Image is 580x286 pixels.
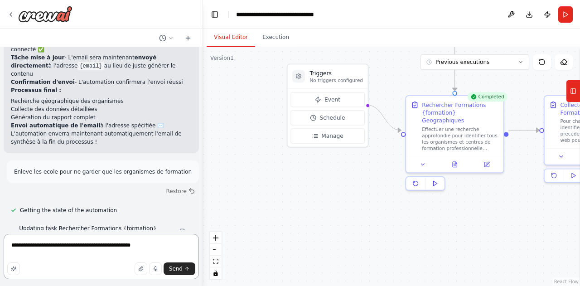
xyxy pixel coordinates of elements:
[18,6,72,22] img: Logo
[309,77,363,83] p: No triggers configured
[11,130,192,146] p: L'automation enverra maintenant automatiquement l'email de synthèse à la fin du processus !
[181,33,195,44] button: Start a new chat
[11,97,192,105] li: Recherche géographique des organismes
[19,225,172,239] span: Updating task Rechercher Formations {formation} Geographiques
[324,96,340,103] span: Event
[291,110,365,125] button: Schedule
[207,28,255,47] button: Visual Editor
[422,101,498,124] div: Rechercher Formations {formation} Geographiques
[422,126,498,151] div: Effectuer une recherche approfondie pour identifier tous les organismes et centres de formation p...
[473,160,500,169] button: Open in side panel
[14,168,192,176] p: Enleve les ecole pour ne garder que les organismes de formation
[155,33,177,44] button: Switch to previous chat
[162,185,199,198] button: Restore
[451,39,459,91] g: Edge from 72c93939-4d09-4c96-a94c-7754ab4316ac to 5fbe913d-374a-4b8d-9cad-137b4d5954aa
[11,54,64,61] strong: Tâche mise à jour
[210,54,234,62] div: Version 1
[210,256,222,267] button: fit view
[467,92,507,102] div: Completed
[20,207,117,214] span: Getting the state of the automation
[208,8,221,21] button: Hide left sidebar
[236,10,345,19] nav: breadcrumb
[11,53,192,78] li: - L'email sera maintenant à l'adresse au lieu de juste générer le contenu
[291,129,365,144] button: Manage
[11,105,192,113] li: Collecte des données détaillées
[291,92,365,107] button: Event
[11,121,192,130] li: à l'adresse spécifiée ✉️
[210,232,222,244] button: zoom in
[11,122,100,129] strong: Envoi automatique de l'email
[255,28,296,47] button: Execution
[319,114,345,121] span: Schedule
[287,63,368,147] div: TriggersNo triggers configuredEventScheduleManage
[554,279,579,284] a: React Flow attribution
[406,95,504,194] div: CompletedRechercher Formations {formation} GeographiquesEffectuer une recherche approfondie pour ...
[435,58,489,66] span: Previous executions
[420,54,529,70] button: Previous executions
[210,232,222,279] div: React Flow controls
[164,262,195,275] button: Send
[309,69,363,77] h3: Triggers
[169,265,183,272] span: Send
[321,132,343,140] span: Manage
[77,62,104,70] code: {email}
[149,262,162,275] button: Click to speak your automation idea
[508,126,539,134] g: Edge from 5fbe913d-374a-4b8d-9cad-137b4d5954aa to 862306fa-4758-4aac-abe6-34c50072ab6f
[210,267,222,279] button: toggle interactivity
[210,244,222,256] button: zoom out
[11,87,61,93] strong: Processus final :
[367,101,401,134] g: Edge from triggers to 5fbe913d-374a-4b8d-9cad-137b4d5954aa
[438,160,472,169] button: View output
[135,262,147,275] button: Upload files
[11,78,192,86] li: - L'automation confirmera l'envoi réussi
[11,79,75,85] strong: Confirmation d'envoi
[11,113,192,121] li: Génération du rapport complet
[7,262,20,275] button: Improve this prompt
